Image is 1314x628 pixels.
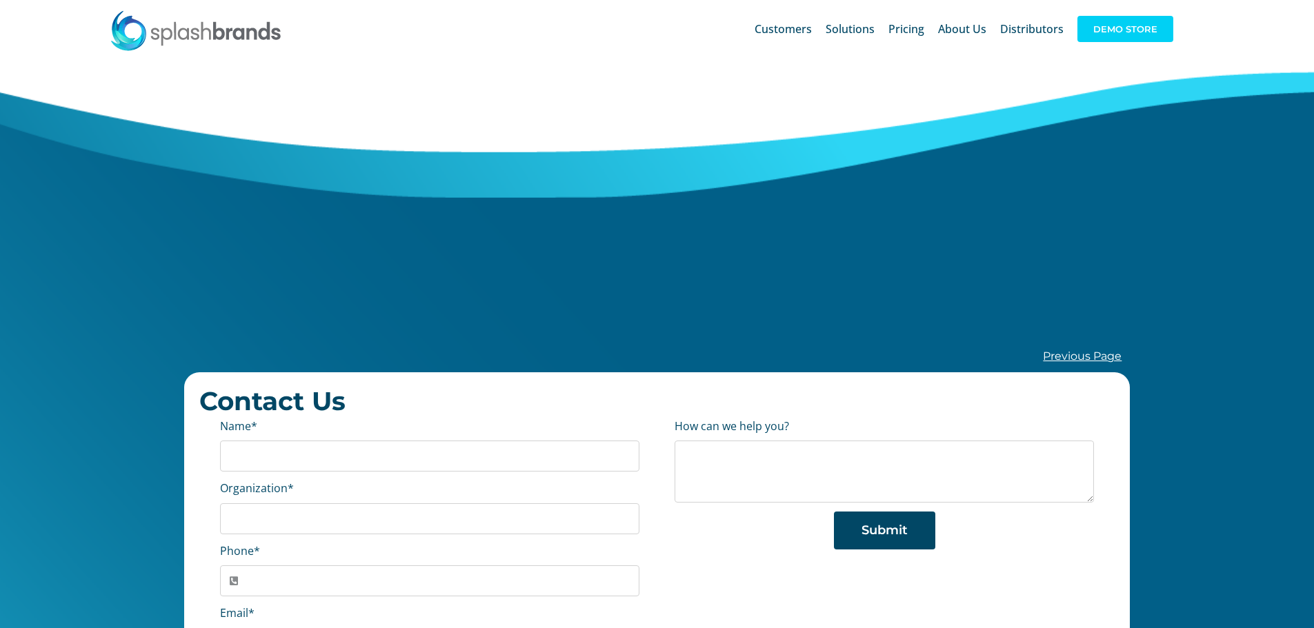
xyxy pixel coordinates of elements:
[1077,16,1173,42] span: DEMO STORE
[1000,23,1064,34] span: Distributors
[220,543,260,558] label: Phone
[199,387,1115,415] h2: Contact Us
[938,23,986,34] span: About Us
[220,605,255,620] label: Email
[110,10,282,51] img: SplashBrands.com Logo
[675,418,789,434] label: How can we help you?
[755,7,812,51] a: Customers
[248,605,255,620] abbr: required
[888,23,924,34] span: Pricing
[755,7,1173,51] nav: Main Menu
[288,480,294,496] abbr: required
[888,7,924,51] a: Pricing
[755,23,812,34] span: Customers
[1077,7,1173,51] a: DEMO STORE
[220,480,294,496] label: Organization
[862,523,908,538] span: Submit
[1043,350,1122,363] a: Previous Page
[251,418,257,434] abbr: required
[826,23,875,34] span: Solutions
[220,418,257,434] label: Name
[834,511,935,549] button: Submit
[254,543,260,558] abbr: required
[1000,7,1064,51] a: Distributors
